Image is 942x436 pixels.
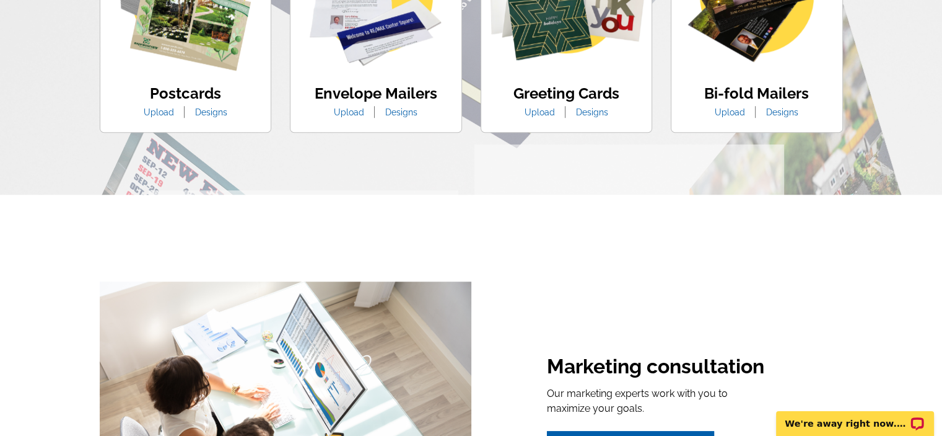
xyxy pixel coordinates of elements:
a: Upload [515,107,564,117]
a: Designs [376,107,427,117]
iframe: LiveChat chat widget [768,397,942,436]
h4: Envelope Mailers [315,85,437,103]
a: Upload [325,107,373,117]
p: Our marketing experts work with you to maximize your goals. [547,386,767,416]
h4: Postcards [134,85,237,103]
a: Designs [757,107,808,117]
h2: Marketing consultation [547,355,767,381]
a: Designs [186,107,237,117]
a: Upload [134,107,183,117]
h4: Greeting Cards [513,85,619,103]
h4: Bi-fold Mailers [704,85,809,103]
a: Designs [567,107,617,117]
a: Upload [705,107,754,117]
